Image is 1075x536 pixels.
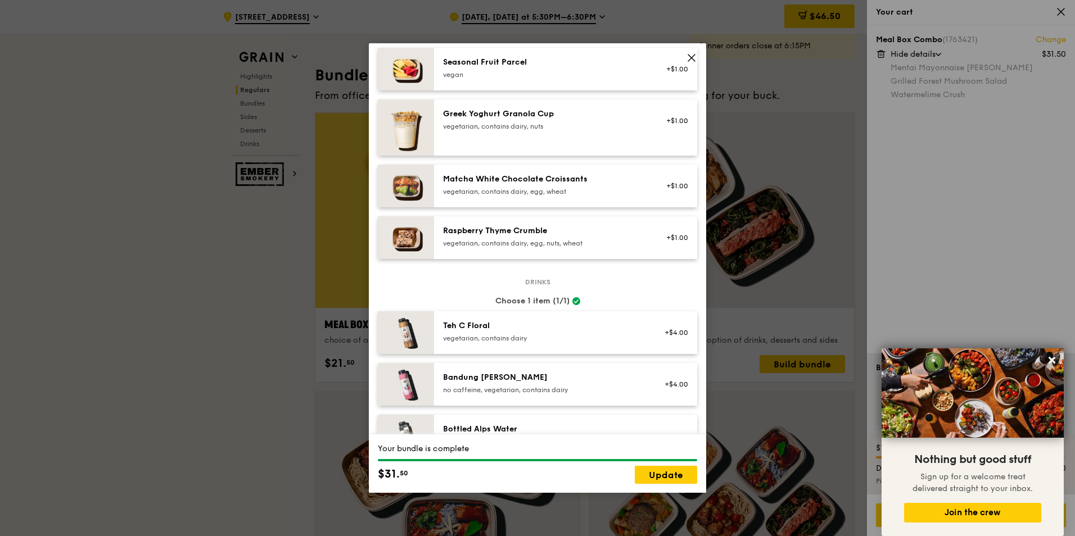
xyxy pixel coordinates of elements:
[443,334,645,343] div: vegetarian, contains dairy
[378,296,697,307] div: Choose 1 item (1/1)
[378,443,697,455] div: Your bundle is complete
[521,278,555,287] span: Drinks
[658,233,688,242] div: +$1.00
[1043,351,1061,369] button: Close
[443,424,645,435] div: Bottled Alps Water
[904,503,1041,523] button: Join the crew
[443,320,645,331] div: Teh C Floral
[658,181,688,190] div: +$1.00
[378,165,434,207] img: daily_normal_Matcha_White_Chocolate_Croissants-HORZ.jpg
[658,116,688,125] div: +$1.00
[378,216,434,259] img: daily_normal_Raspberry_Thyme_Crumble__Horizontal_.jpg
[443,372,645,383] div: Bandung [PERSON_NAME]
[443,239,645,248] div: vegetarian, contains dairy, egg, nuts, wheat
[443,122,645,131] div: vegetarian, contains dairy, nuts
[443,57,645,68] div: Seasonal Fruit Parcel
[378,363,434,406] img: daily_normal_HORZ-bandung-gao.jpg
[658,328,688,337] div: +$4.00
[443,187,645,196] div: vegetarian, contains dairy, egg, wheat
[914,453,1031,466] span: Nothing but good stuff
[443,225,645,237] div: Raspberry Thyme Crumble
[378,48,434,90] img: daily_normal_Seasonal_Fruit_Parcel__Horizontal_.jpg
[658,380,688,389] div: +$4.00
[635,466,697,484] a: Update
[443,108,645,120] div: Greek Yoghurt Granola Cup
[913,472,1033,493] span: Sign up for a welcome treat delivered straight to your inbox.
[443,174,645,185] div: Matcha White Chocolate Croissants
[378,311,434,354] img: daily_normal_HORZ-teh-c-floral.jpg
[658,65,688,74] div: +$1.00
[378,466,400,483] span: $31.
[400,469,408,478] span: 50
[378,99,434,156] img: daily_normal_Greek_Yoghurt_Granola_Cup.jpeg
[443,70,645,79] div: vegan
[378,415,434,457] img: daily_normal_HORZ-bottled-alps-water.jpg
[882,348,1064,438] img: DSC07876-Edit02-Large.jpeg
[443,385,645,394] div: no caffeine, vegetarian, contains dairy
